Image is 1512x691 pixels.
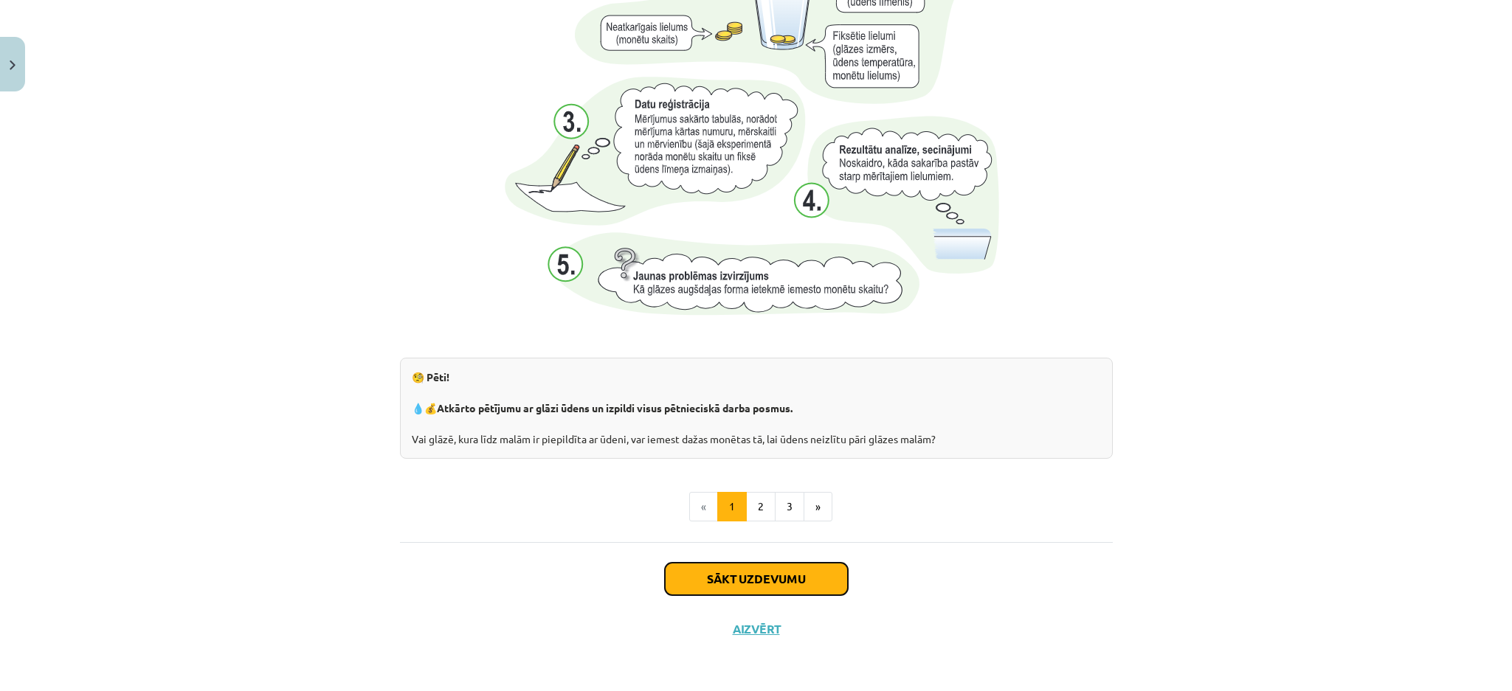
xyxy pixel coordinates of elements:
button: » [804,492,832,521]
strong: Atkārto pētījumu ar glāzi ūdens un izpildi visus pētnieciskā darba posmus. [437,401,793,414]
button: Aizvērt [728,622,784,636]
button: 3 [775,492,804,521]
button: 1 [717,492,747,521]
nav: Page navigation example [400,492,1113,521]
strong: 🧐 Pēti! [412,370,449,383]
button: 2 [746,492,776,521]
img: icon-close-lesson-0947bae3869378f0d4975bcd49f059093ad1ed9edebbc8119c70593378902aed.svg [10,60,15,70]
div: 💧💰 Vai glāzē, kura līdz malām ir piepildīta ar ūdeni, var iemest dažas monētas tā, lai ūdens neiz... [400,358,1113,459]
button: Sākt uzdevumu [665,563,848,595]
